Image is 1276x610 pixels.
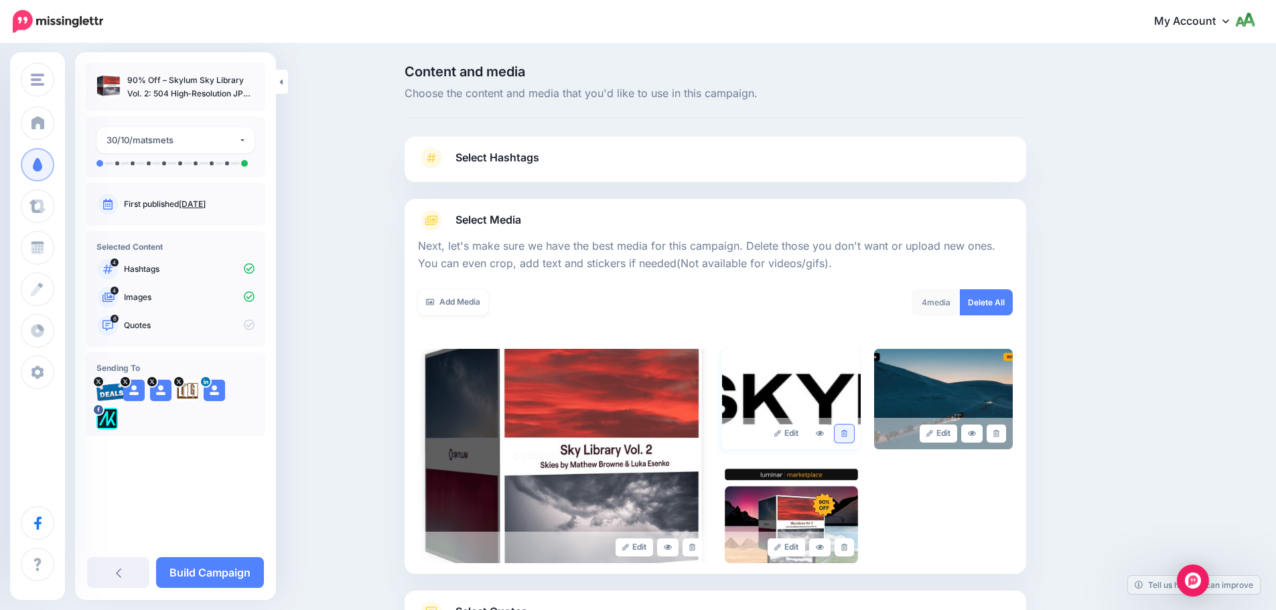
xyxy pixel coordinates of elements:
[405,65,1026,78] span: Content and media
[241,160,248,167] li: A post will be sent on day 30
[920,425,958,443] a: Edit
[96,242,255,252] h4: Selected Content
[204,380,225,401] img: user_default_image.png
[874,349,1013,449] img: 1fe9bc3b44c7c11959f1d02e72b5c0a4_large.jpg
[455,211,521,229] span: Select Media
[1128,576,1260,594] a: Tell us how we can improve
[1177,564,1209,597] div: Open Intercom Messenger
[768,538,806,556] a: Edit
[179,199,206,209] a: [DATE]
[124,198,255,210] p: First published
[722,349,861,449] img: 37759b5f4177fd72ddbc53042feb6735_large.jpg
[418,289,488,315] a: Add Media
[150,380,171,401] img: user_default_image.png
[722,463,861,563] img: e52ebda2cc31d78956363175b93254a5_large.jpg
[124,263,255,275] p: Hashtags
[131,161,135,165] li: A post will be sent on day 5
[111,315,119,323] span: 6
[418,231,1013,563] div: Select Media
[960,289,1013,315] a: Delete All
[96,127,255,153] button: 30/10/matsmets
[96,363,255,373] h4: Sending To
[115,161,119,165] li: A post will be sent on day 2
[147,161,151,165] li: A post will be sent on day 8
[107,133,238,148] div: 30/10/matsmets
[1141,5,1256,38] a: My Account
[31,74,44,86] img: menu.png
[768,425,806,443] a: Edit
[418,210,1013,231] a: Select Media
[177,380,198,401] img: agK0rCH6-27705.jpg
[123,380,145,401] img: user_default_image.png
[178,161,182,165] li: A post will be sent on day 16
[455,149,539,167] span: Select Hashtags
[124,319,255,331] p: Quotes
[124,291,255,303] p: Images
[405,85,1026,102] span: Choose the content and media that you'd like to use in this campaign.
[162,161,166,165] li: A post will be sent on day 12
[225,161,229,165] li: A post will be sent on day 27
[194,161,198,165] li: A post will be sent on day 20
[418,238,1013,273] p: Next, let's make sure we have the best media for this campaign. Delete those you don't want or up...
[210,161,214,165] li: A post will be sent on day 24
[922,297,927,307] span: 4
[111,258,119,266] span: 4
[96,408,118,429] img: 300371053_782866562685722_1733786435366177641_n-bsa128417.png
[13,10,103,33] img: Missinglettr
[96,380,126,401] img: 95cf0fca748e57b5e67bba0a1d8b2b21-27699.png
[96,160,103,167] li: A post will be sent on day 0
[418,349,709,563] img: 466a1a5f98df204bd7c84cfbecce06a2_large.jpg
[418,147,1013,182] a: Select Hashtags
[127,74,255,100] p: 90% Off – Skylum Sky Library Vol. 2: 504 High‑Resolution JPEG Skies for Sky Replacement | Luminar...
[616,538,654,556] a: Edit
[96,74,121,98] img: 466a1a5f98df204bd7c84cfbecce06a2_thumb.jpg
[111,287,119,295] span: 4
[912,289,961,315] div: media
